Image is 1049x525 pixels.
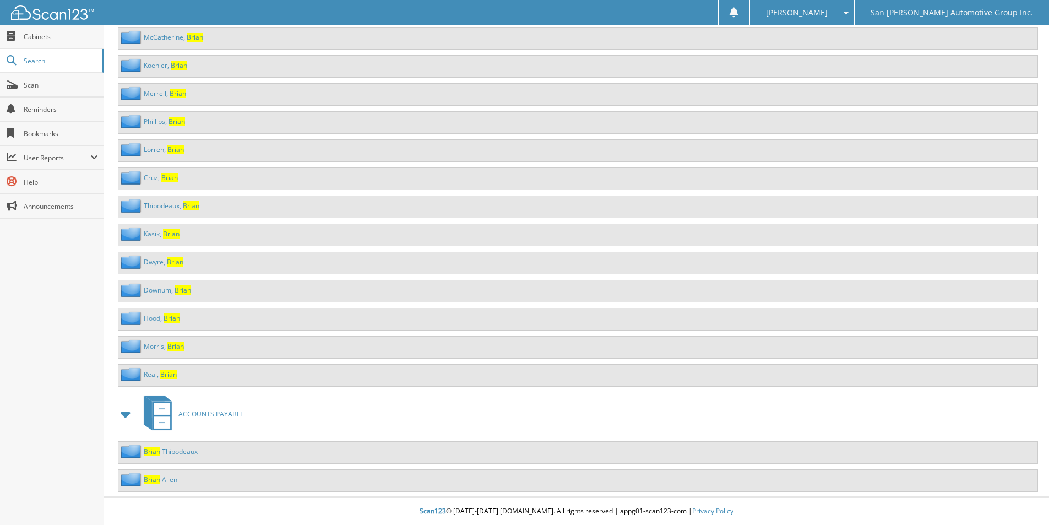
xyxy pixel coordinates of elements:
[121,58,144,72] img: folder2.png
[144,342,184,351] a: Morris, Brian
[766,9,828,16] span: [PERSON_NAME]
[144,475,160,484] span: B r i a n
[161,173,178,182] span: B r i a n
[121,199,144,213] img: folder2.png
[24,202,98,211] span: Announcements
[24,80,98,90] span: Scan
[164,313,180,323] span: B r i a n
[24,153,90,163] span: User Reports
[24,105,98,114] span: Reminders
[24,177,98,187] span: Help
[692,506,733,516] a: Privacy Policy
[144,313,180,323] a: Hood, Brian
[121,473,144,486] img: folder2.png
[144,61,187,70] a: Koehler, Brian
[104,498,1049,525] div: © [DATE]-[DATE] [DOMAIN_NAME]. All rights reserved | appg01-scan123-com |
[144,447,160,456] span: B r i a n
[121,115,144,128] img: folder2.png
[121,143,144,156] img: folder2.png
[994,472,1049,525] iframe: Chat Widget
[144,257,183,267] a: Dwyre, Brian
[871,9,1033,16] span: San [PERSON_NAME] Automotive Group Inc.
[137,392,244,436] a: ACCOUNTS PAYABLE
[121,30,144,44] img: folder2.png
[24,56,96,66] span: Search
[121,311,144,325] img: folder2.png
[160,370,177,379] span: B r i a n
[144,475,177,484] a: Brian Allen
[144,285,191,295] a: Downum, Brian
[170,89,186,98] span: B r i a n
[187,33,203,42] span: B r i a n
[121,339,144,353] img: folder2.png
[121,445,144,458] img: folder2.png
[144,173,178,182] a: Cruz, Brian
[144,33,203,42] a: McCatherine, Brian
[178,409,244,419] span: A C C O U N T S P A Y A B L E
[144,117,185,126] a: Phillips, Brian
[144,370,177,379] a: Real, Brian
[175,285,191,295] span: B r i a n
[121,255,144,269] img: folder2.png
[163,229,180,239] span: B r i a n
[144,89,186,98] a: Merrell, Brian
[24,32,98,41] span: Cabinets
[121,86,144,100] img: folder2.png
[144,145,184,154] a: Lorren, Brian
[144,201,199,210] a: Thibodeaux, Brian
[11,5,94,20] img: scan123-logo-white.svg
[167,257,183,267] span: B r i a n
[24,129,98,138] span: Bookmarks
[121,171,144,185] img: folder2.png
[171,61,187,70] span: B r i a n
[121,283,144,297] img: folder2.png
[420,506,446,516] span: Scan123
[169,117,185,126] span: B r i a n
[121,227,144,241] img: folder2.png
[144,447,198,456] a: Brian Thibodeaux
[167,342,184,351] span: B r i a n
[183,201,199,210] span: B r i a n
[167,145,184,154] span: B r i a n
[121,367,144,381] img: folder2.png
[144,229,180,239] a: Kasik, Brian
